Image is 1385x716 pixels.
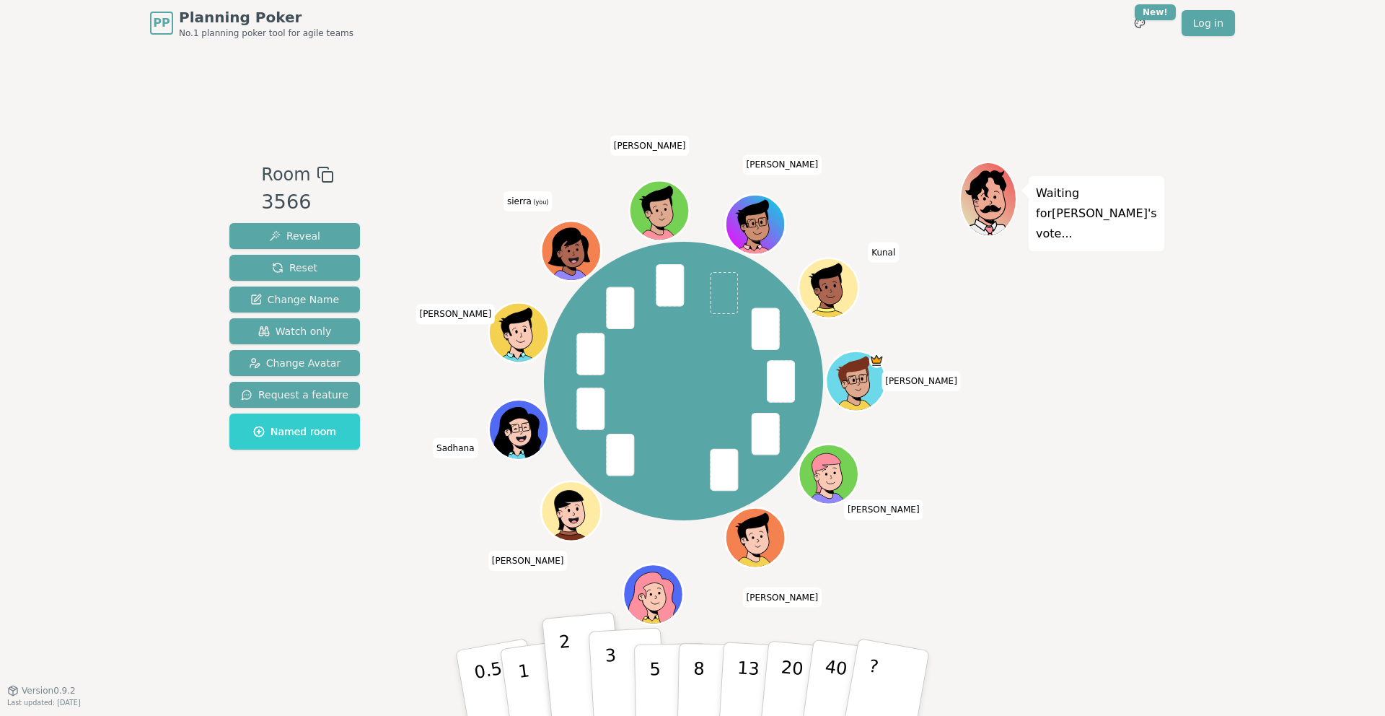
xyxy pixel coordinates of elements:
div: New! [1135,4,1176,20]
span: Version 0.9.2 [22,685,76,697]
button: Version0.9.2 [7,685,76,697]
a: PPPlanning PokerNo.1 planning poker tool for agile teams [150,7,353,39]
button: Named room [229,414,360,450]
span: Reveal [269,229,320,243]
span: Click to change your name [415,304,495,324]
span: No.1 planning poker tool for agile teams [179,27,353,39]
span: Click to change your name [743,588,822,608]
a: Log in [1182,10,1235,36]
p: 2 [558,632,577,710]
span: Click to change your name [844,499,923,520]
span: Click to change your name [610,136,690,156]
span: (you) [532,199,549,206]
span: PP [153,14,170,32]
span: Click to change your name [881,371,961,391]
span: spencer is the host [869,353,884,368]
span: Click to change your name [504,191,552,211]
button: New! [1127,10,1153,36]
span: Named room [253,424,336,439]
span: Click to change your name [433,438,478,458]
span: Change Avatar [249,356,341,370]
span: Click to change your name [488,551,568,571]
span: Room [261,162,310,188]
button: Change Name [229,287,360,313]
button: Reset [229,255,360,281]
span: Click to change your name [868,243,899,263]
span: Watch only [258,324,332,339]
button: Click to change your avatar [542,223,599,279]
button: Change Avatar [229,350,360,376]
span: Planning Poker [179,7,353,27]
span: Reset [272,261,317,275]
span: Last updated: [DATE] [7,699,81,707]
button: Watch only [229,318,360,344]
p: Waiting for [PERSON_NAME] 's vote... [1036,183,1157,244]
span: Change Name [250,292,339,307]
span: Request a feature [241,388,348,402]
span: Click to change your name [743,154,822,175]
div: 3566 [261,188,333,217]
button: Request a feature [229,382,360,408]
button: Reveal [229,223,360,249]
